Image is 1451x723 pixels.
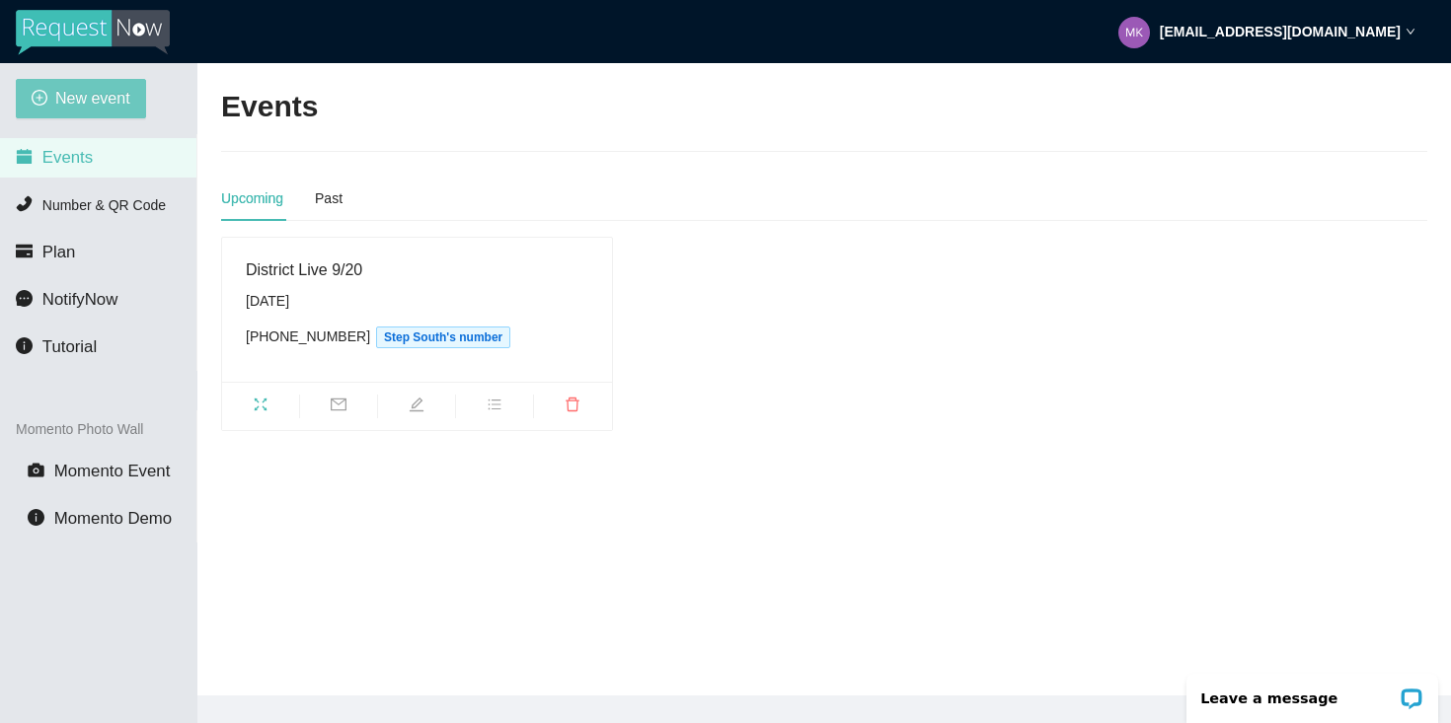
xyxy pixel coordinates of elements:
[42,290,117,309] span: NotifyNow
[54,462,171,480] span: Momento Event
[456,397,533,418] span: bars
[246,325,588,348] div: [PHONE_NUMBER]
[221,87,318,127] h2: Events
[32,90,47,108] span: plus-circle
[42,243,76,261] span: Plan
[42,197,166,213] span: Number & QR Code
[1406,27,1415,36] span: down
[221,187,283,209] div: Upcoming
[16,10,170,55] img: RequestNow
[1160,24,1401,39] strong: [EMAIL_ADDRESS][DOMAIN_NAME]
[16,79,146,118] button: plus-circleNew event
[300,397,377,418] span: mail
[16,290,33,307] span: message
[376,326,510,348] span: Step South's number
[16,148,33,165] span: calendar
[315,187,343,209] div: Past
[1118,17,1150,48] img: 8268f550b9b37e74bacab4388b67b18d
[246,257,588,282] div: District Live 9/20
[534,397,612,418] span: delete
[55,86,130,110] span: New event
[246,290,588,312] div: [DATE]
[28,509,44,526] span: info-circle
[16,195,33,212] span: phone
[42,148,93,167] span: Events
[378,397,455,418] span: edit
[42,337,97,356] span: Tutorial
[54,509,172,528] span: Momento Demo
[1174,661,1451,723] iframe: LiveChat chat widget
[222,397,299,418] span: fullscreen
[16,243,33,259] span: credit-card
[16,337,33,354] span: info-circle
[28,462,44,478] span: camera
